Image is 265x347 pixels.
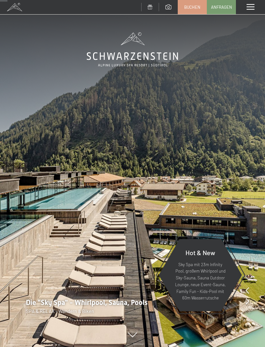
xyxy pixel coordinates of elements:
[26,298,148,307] span: Die "Sky Spa" - Whirlpool, Sauna, Pools
[248,308,250,315] span: 8
[158,239,242,311] a: Hot & New Sky Spa mit 23m Infinity Pool, großem Whirlpool und Sky-Sauna, Sauna Outdoor Lounge, ne...
[175,261,226,302] p: Sky Spa mit 23m Infinity Pool, großem Whirlpool und Sky-Sauna, Sauna Outdoor Lounge, neue Event-S...
[178,0,207,14] a: Buchen
[246,308,248,315] span: /
[26,308,94,314] span: SPA & RELAX - Wandern & Biken
[185,249,215,256] span: Hot & New
[244,308,246,315] span: 1
[211,4,232,10] span: Anfragen
[207,0,236,14] a: Anfragen
[184,4,200,10] span: Buchen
